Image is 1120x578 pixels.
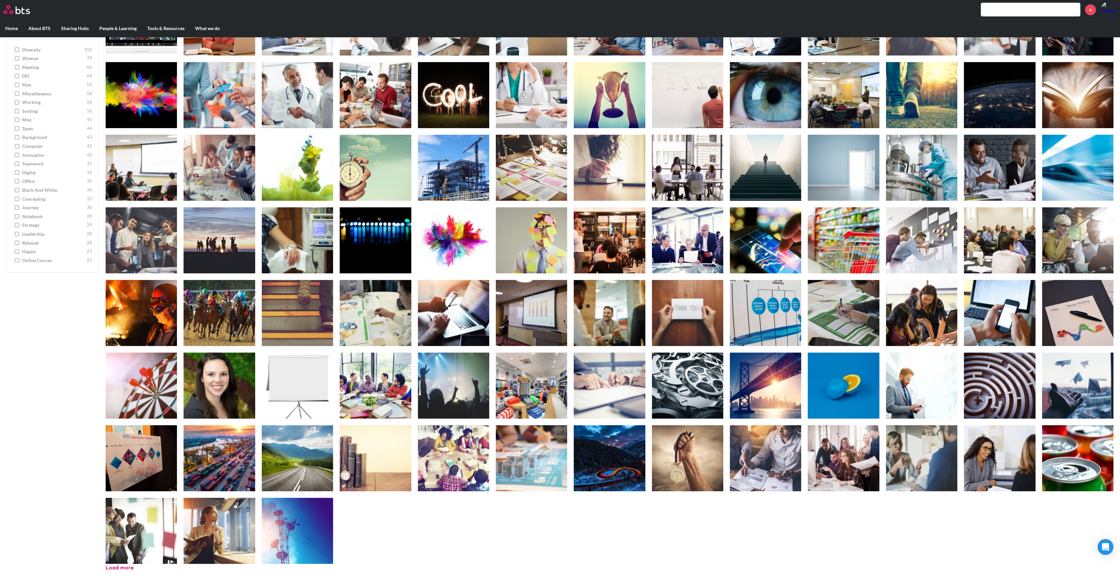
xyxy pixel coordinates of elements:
span: miscellaneous [22,90,85,97]
input: Black and White 34 [15,188,19,193]
span: notebook [22,213,85,220]
button: Load more [106,564,134,571]
span: 45 [87,117,92,123]
a: Profile [1101,2,1117,17]
input: meeting 66 [15,65,19,70]
span: digital [22,169,85,176]
span: smiling [22,108,85,115]
span: 29 [87,213,92,220]
span: 102 [84,47,92,53]
span: 42 [87,152,92,158]
a: + [1085,4,1096,15]
span: 66 [87,64,92,71]
input: leadership 28 [15,232,19,236]
span: journey [22,205,85,211]
span: 28 [87,231,92,237]
span: office [22,178,85,185]
span: 64 [87,73,92,80]
span: 42 [87,143,92,150]
input: team 44 [15,126,19,131]
input: strategy 29 [15,223,19,228]
input: notebook 29 [15,214,19,219]
span: 50 [87,108,92,115]
span: innovation [22,152,85,158]
span: 37 [87,161,92,167]
label: About BTS [23,20,56,37]
span: strategy [22,222,85,229]
input: digital 35 [15,170,19,175]
input: working 58 [15,100,19,105]
span: background [22,134,85,141]
span: diversity [22,47,83,53]
span: 30 [87,205,92,211]
input: office 35 [15,179,19,184]
span: online course [22,257,85,264]
span: 28 [87,240,92,246]
input: concepting 33 [15,197,19,201]
img: Carolina Sevilla [1101,2,1117,17]
span: misc [22,117,85,123]
span: 44 [87,125,92,132]
input: miscellaneous 58 [15,91,19,96]
span: 27 [87,249,92,255]
label: Sharing Hubs [56,20,94,37]
span: 35 [87,178,92,185]
span: Black and White [22,187,85,194]
input: teamwork 37 [15,162,19,166]
span: 35 [87,169,92,176]
span: 34 [87,187,92,194]
span: happy [22,249,85,255]
span: concepting [22,196,85,202]
label: What we do [190,20,225,37]
span: man [22,82,85,88]
input: background 43 [15,135,19,140]
input: computer 42 [15,144,19,149]
input: happy 27 [15,250,19,254]
span: computer [22,143,85,150]
span: leadership [22,231,85,237]
span: teamwork [22,161,85,167]
span: relaxed [22,240,85,246]
input: woman 79 [15,56,19,61]
input: misc 45 [15,118,19,122]
input: journey 30 [15,206,19,210]
span: woman [22,55,85,62]
span: 27 [87,257,92,264]
span: DEI [22,73,85,80]
label: People & Learning [94,20,142,37]
span: working [22,99,85,106]
span: 58 [87,90,92,97]
input: innovation 42 [15,153,19,157]
img: BTS Logo [3,5,30,14]
input: online course 27 [15,258,19,263]
input: DEI 64 [15,74,19,79]
span: 29 [87,222,92,229]
span: 33 [87,196,92,202]
input: smiling 50 [15,109,19,114]
div: Open Intercom Messenger [1098,539,1113,555]
a: Go home [3,5,42,14]
span: 58 [87,99,92,106]
span: team [22,125,85,132]
input: diversity 102 [15,48,19,52]
span: 79 [87,55,92,62]
span: 43 [87,134,92,141]
span: meeting [22,64,85,71]
span: 59 [87,82,92,88]
label: Tools & Resources [142,20,190,37]
input: man 59 [15,83,19,87]
input: relaxed 28 [15,241,19,245]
